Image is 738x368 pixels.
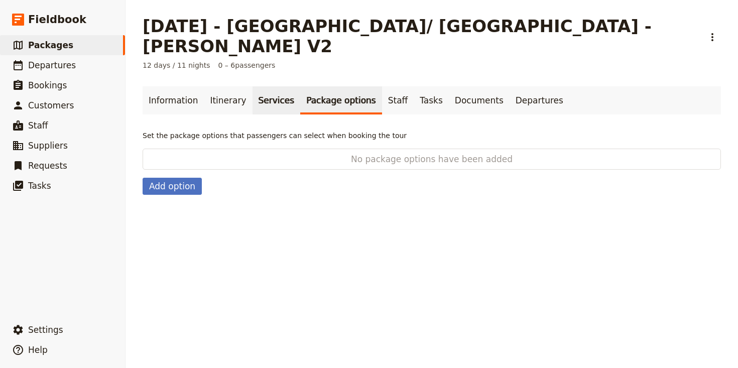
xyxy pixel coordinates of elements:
span: Suppliers [28,141,68,151]
span: Customers [28,100,74,110]
p: Set the package options that passengers can select when booking the tour [143,131,721,141]
button: Actions [704,29,721,46]
span: Staff [28,120,48,131]
span: No package options have been added [175,153,688,165]
span: Packages [28,40,73,50]
a: Services [253,86,301,114]
a: Package options [300,86,382,114]
a: Tasks [414,86,449,114]
a: Itinerary [204,86,252,114]
span: 12 days / 11 nights [143,60,210,70]
span: Settings [28,325,63,335]
a: Staff [382,86,414,114]
a: Departures [510,86,569,114]
span: Bookings [28,80,67,90]
span: Requests [28,161,67,171]
span: Departures [28,60,76,70]
span: Fieldbook [28,12,86,27]
a: Documents [449,86,510,114]
span: 0 – 6 passengers [218,60,276,70]
h1: [DATE] - [GEOGRAPHIC_DATA]/ [GEOGRAPHIC_DATA] - [PERSON_NAME] V2 [143,16,698,56]
button: Add option [143,178,202,195]
span: Tasks [28,181,51,191]
a: Information [143,86,204,114]
span: Help [28,345,48,355]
